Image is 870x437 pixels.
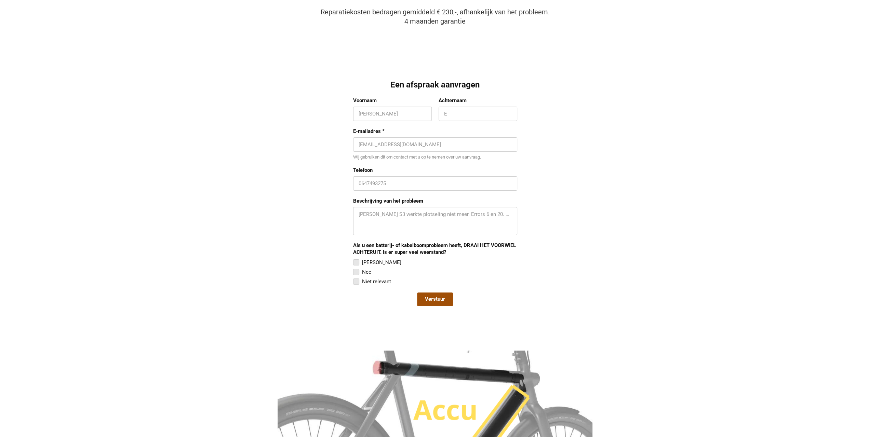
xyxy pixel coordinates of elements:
span: Verstuur [425,296,445,303]
div: Nee [362,268,371,276]
label: Telefoon [353,167,517,174]
input: Voornaam [359,110,426,117]
div: Als u een batterij- of kabelboomprobleem heeft, DRAAI HET VOORWIEL ACHTERUIT. Is er super veel we... [353,242,517,256]
div: Niet relevant [362,277,391,286]
span: 4 maanden garantie [404,17,466,25]
input: 0647493275 [359,180,512,187]
div: Een afspraak aanvragen [353,80,517,91]
div: [PERSON_NAME] [362,258,401,267]
label: Voornaam [353,97,432,104]
span: Reparatiekosten bedragen gemiddeld € 230,-, afhankelijk van het probleem. [321,8,550,16]
button: Verstuur [417,292,453,306]
label: Achternaam [439,97,517,104]
label: E-mailadres * [353,128,517,135]
input: E-mailadres * [359,141,512,148]
div: Wij gebruiken dit om contact met u op te nemen over uw aanvraag. [353,154,517,160]
label: Beschrijving van het probleem [353,197,517,204]
input: Achternaam [444,110,512,117]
